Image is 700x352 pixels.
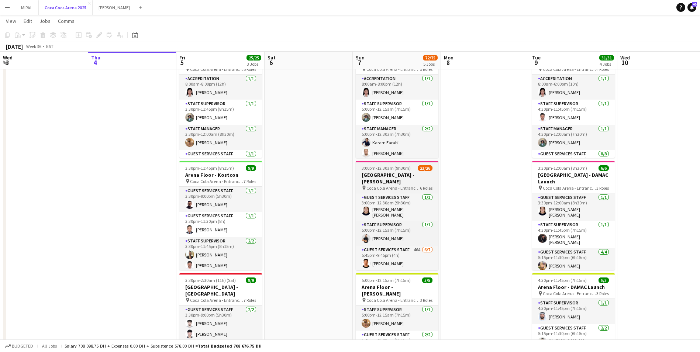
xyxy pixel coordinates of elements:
[596,185,609,191] span: 3 Roles
[619,58,630,67] span: 10
[600,61,614,67] div: 4 Jobs
[422,277,432,283] span: 5/5
[620,54,630,61] span: Wed
[246,165,256,171] span: 9/9
[356,100,438,125] app-card-role: Staff Supervisor1/15:00pm-12:15am (7h15m)[PERSON_NAME]
[420,297,432,303] span: 3 Roles
[356,284,438,297] h3: Arena Floor - [PERSON_NAME]
[3,54,13,61] span: Wed
[532,284,615,290] h3: Arena Floor - DAMAC Launch
[190,179,244,184] span: Coca Cola Arena - Entrance F
[356,125,438,161] app-card-role: Staff Manager2/25:00pm-12:30am (7h30m)Karam Earabi[PERSON_NAME]
[362,165,418,171] span: 3:00pm-12:30am (9h30m) (Mon)
[178,58,185,67] span: 5
[532,161,615,270] app-job-card: 3:30pm-12:00am (8h30m) (Wed)6/6[GEOGRAPHIC_DATA] - DAMAC Launch Coca Cola Arena - Entrance F3 Rol...
[532,248,615,305] app-card-role: Guest Services Staff4/45:15pm-11:30pm (6h15m)[PERSON_NAME]
[543,291,596,296] span: Coca Cola Arena - Entrance F
[532,49,615,158] app-job-card: 8:00am-12:00am (16h) (Wed)11/11Main Foyer - DAMAC Launch Coca Cola Arena - Entrance F4 RolesAccre...
[356,54,365,61] span: Sun
[179,100,262,125] app-card-role: Staff Supervisor1/13:30pm-11:45pm (8h15m)[PERSON_NAME]
[179,161,262,270] app-job-card: 3:30pm-11:45pm (8h15m)9/9Arena Floor - Kostcon Coca Cola Arena - Entrance F7 RolesGuest Services ...
[366,185,420,191] span: Coca Cola Arena - Entrance F
[198,343,262,349] span: Total Budgeted 708 676.75 DH
[6,43,23,50] div: [DATE]
[268,54,276,61] span: Sat
[366,297,420,303] span: Coca Cola Arena - Entrance F
[15,0,39,15] button: MIRAL
[356,172,438,185] h3: [GEOGRAPHIC_DATA] - [PERSON_NAME]
[244,297,256,303] span: 7 Roles
[538,165,599,171] span: 3:30pm-12:00am (8h30m) (Wed)
[355,58,365,67] span: 7
[599,277,609,283] span: 5/5
[532,75,615,100] app-card-role: Accreditation1/18:00am-6:00pm (10h)[PERSON_NAME]
[58,18,75,24] span: Comms
[179,306,262,341] app-card-role: Guest Services Staff2/23:30pm-9:00pm (5h30m)[PERSON_NAME][PERSON_NAME]
[356,75,438,100] app-card-role: Accreditation1/18:00am-8:00pm (12h)[PERSON_NAME]
[12,344,33,349] span: Budgeted
[532,172,615,185] h3: [GEOGRAPHIC_DATA] - DAMAC Launch
[6,18,16,24] span: View
[246,55,261,61] span: 25/25
[246,277,256,283] span: 9/9
[444,54,454,61] span: Mon
[356,161,438,270] app-job-card: 3:00pm-12:30am (9h30m) (Mon)23/26[GEOGRAPHIC_DATA] - [PERSON_NAME] Coca Cola Arena - Entrance F6 ...
[93,0,136,15] button: [PERSON_NAME]
[532,299,615,324] app-card-role: Staff Supervisor1/14:30pm-11:45pm (7h15m)[PERSON_NAME]
[532,150,615,252] app-card-role: Guest Services Staff8/85:15pm-11:30pm (6h15m)
[179,237,262,273] app-card-role: Staff Supervisor2/23:30pm-11:45pm (8h15m)[PERSON_NAME][PERSON_NAME]
[356,221,438,246] app-card-role: Staff Supervisor1/15:00pm-12:15am (7h15m)[PERSON_NAME]
[687,3,696,12] a: 49
[179,125,262,150] app-card-role: Staff Manager1/13:30pm-12:00am (8h30m)[PERSON_NAME]
[39,18,51,24] span: Jobs
[179,75,262,100] app-card-role: Accreditation1/18:00am-8:00pm (12h)[PERSON_NAME]
[21,16,35,26] a: Edit
[423,55,438,61] span: 72/75
[532,193,615,221] app-card-role: Guest Services Staff1/13:30pm-12:00am (8h30m)[PERSON_NAME] [PERSON_NAME]
[2,58,13,67] span: 3
[266,58,276,67] span: 6
[423,61,437,67] div: 5 Jobs
[65,343,262,349] div: Salary 708 098.75 DH + Expenses 0.00 DH + Subsistence 578.00 DH =
[90,58,100,67] span: 4
[356,49,438,158] app-job-card: 8:00am-12:30am (16h30m) (Mon)12/12Main Foyer - [PERSON_NAME] Coca Cola Arena - Entrance F5 RolesA...
[356,306,438,331] app-card-role: Staff Supervisor1/15:00pm-12:15am (7h15m)[PERSON_NAME]
[55,16,77,26] a: Comms
[24,44,43,49] span: Week 36
[692,2,697,7] span: 49
[244,179,256,184] span: 7 Roles
[596,291,609,296] span: 3 Roles
[443,58,454,67] span: 8
[190,297,244,303] span: Coca Cola Arena - Entrance F
[532,54,541,61] span: Tue
[37,16,54,26] a: Jobs
[532,125,615,150] app-card-role: Staff Manager1/14:30pm-12:00am (7h30m)[PERSON_NAME]
[179,212,262,237] app-card-role: Guest Services Staff1/13:30pm-11:30pm (8h)[PERSON_NAME]
[532,221,615,248] app-card-role: Staff Supervisor1/14:30pm-11:45pm (7h15m)[PERSON_NAME] [PERSON_NAME]
[599,55,614,61] span: 31/31
[179,150,262,175] app-card-role: Guest Services Staff1/15:00pm-9:00pm (4h)
[46,44,54,49] div: GST
[538,277,587,283] span: 4:30pm-11:45pm (7h15m)
[531,58,541,67] span: 9
[41,343,58,349] span: All jobs
[24,18,32,24] span: Edit
[185,165,234,171] span: 3:30pm-11:45pm (8h15m)
[418,165,432,171] span: 23/26
[543,185,596,191] span: Coca Cola Arena - Entrance F
[356,193,438,221] app-card-role: Guest Services Staff1/13:00pm-12:30am (9h30m)[PERSON_NAME] [PERSON_NAME]
[599,165,609,171] span: 6/6
[39,0,93,15] button: Coca Coca Arena 2025
[179,49,262,158] app-job-card: 8:00am-12:00am (16h) (Sat)7/7Main Foyer - Kostcon Coca Cola Arena - Entrance F5 RolesAccreditatio...
[179,172,262,178] h3: Arena Floor - Kostcon
[532,100,615,125] app-card-role: Staff Supervisor1/14:30pm-11:45pm (7h15m)[PERSON_NAME]
[247,61,261,67] div: 3 Jobs
[3,16,19,26] a: View
[362,277,422,283] span: 5:00pm-12:15am (7h15m) (Mon)
[420,185,432,191] span: 6 Roles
